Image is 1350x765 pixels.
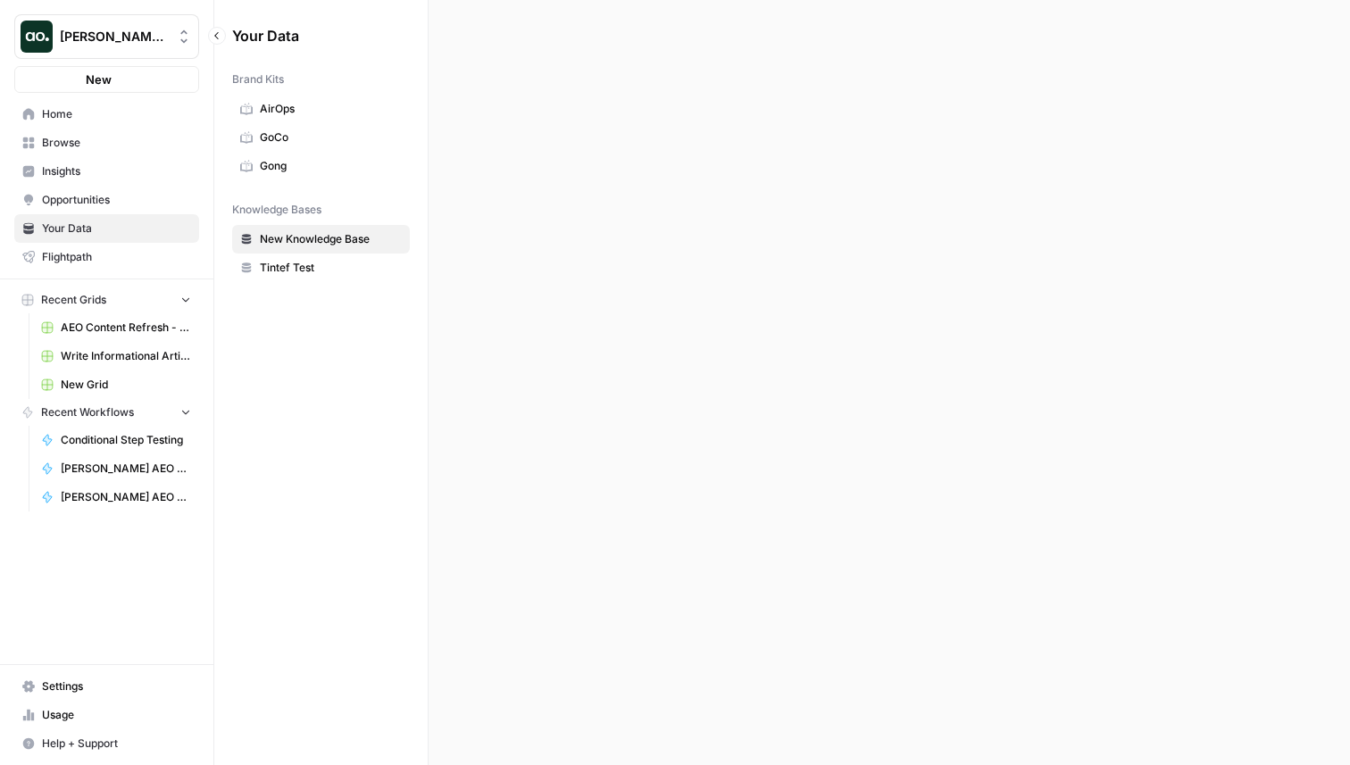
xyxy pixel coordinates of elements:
span: GoCo [260,129,402,146]
a: Settings [14,672,199,701]
a: Conditional Step Testing [33,426,199,454]
span: Write Informational Article [61,348,191,364]
a: [PERSON_NAME] AEO Refresh v2 [33,483,199,511]
span: Knowledge Bases [232,202,321,218]
span: Opportunities [42,192,191,208]
a: Tintef Test [232,254,410,282]
span: [PERSON_NAME] testing [60,28,168,46]
span: Brand Kits [232,71,284,87]
a: New Knowledge Base [232,225,410,254]
span: [PERSON_NAME] AEO Refresh v1 [61,461,191,477]
span: Conditional Step Testing [61,432,191,448]
span: Usage [42,707,191,723]
a: GoCo [232,123,410,152]
span: Your Data [232,25,388,46]
a: Opportunities [14,186,199,214]
span: Recent Grids [41,292,106,308]
span: [PERSON_NAME] AEO Refresh v2 [61,489,191,505]
a: Gong [232,152,410,180]
span: New [86,71,112,88]
a: Home [14,100,199,129]
button: Help + Support [14,729,199,758]
a: New Grid [33,370,199,399]
span: Tintef Test [260,260,402,276]
a: AirOps [232,95,410,123]
span: Browse [42,135,191,151]
span: Your Data [42,220,191,237]
span: Flightpath [42,249,191,265]
a: Browse [14,129,199,157]
span: New Grid [61,377,191,393]
span: New Knowledge Base [260,231,402,247]
span: Home [42,106,191,122]
a: Your Data [14,214,199,243]
span: Recent Workflows [41,404,134,420]
a: Write Informational Article [33,342,199,370]
a: [PERSON_NAME] AEO Refresh v1 [33,454,199,483]
button: Recent Workflows [14,399,199,426]
span: Insights [42,163,191,179]
span: Gong [260,158,402,174]
span: Settings [42,678,191,694]
span: AEO Content Refresh - Testing [61,320,191,336]
span: AirOps [260,101,402,117]
a: Flightpath [14,243,199,271]
span: Help + Support [42,736,191,752]
button: Recent Grids [14,287,199,313]
a: AEO Content Refresh - Testing [33,313,199,342]
button: New [14,66,199,93]
img: Justina testing Logo [21,21,53,53]
a: Insights [14,157,199,186]
button: Workspace: Justina testing [14,14,199,59]
a: Usage [14,701,199,729]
